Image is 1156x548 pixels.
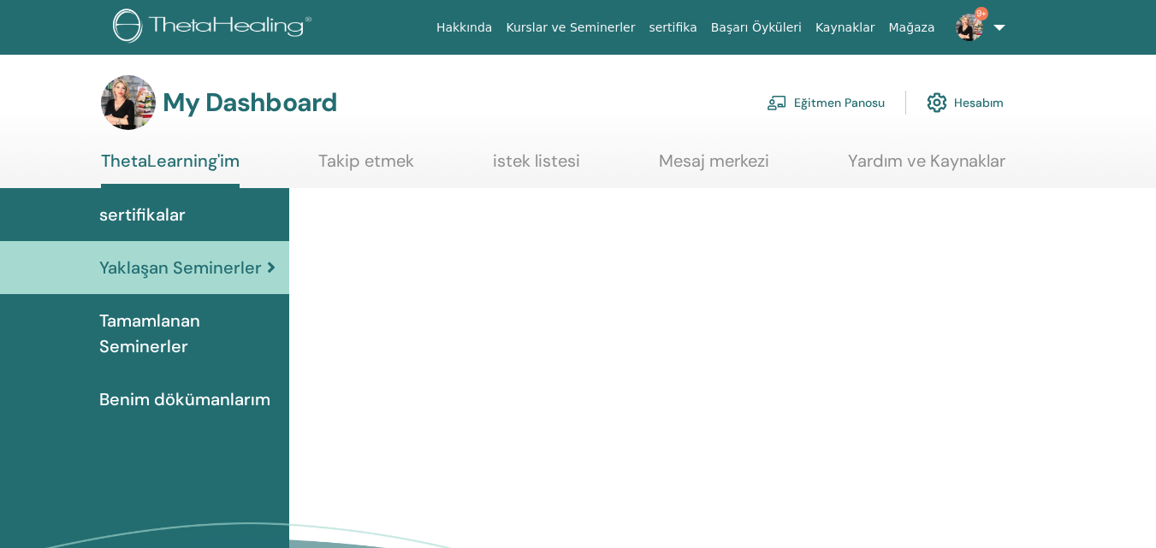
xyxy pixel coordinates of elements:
[642,12,703,44] a: sertifika
[99,386,270,412] span: Benim dökümanlarım
[430,12,500,44] a: Hakkında
[848,150,1005,184] a: Yardım ve Kaynaklar
[809,12,882,44] a: Kaynaklar
[493,150,580,184] a: istek listesi
[318,150,414,184] a: Takip etmek
[956,14,983,41] img: default.jpg
[99,202,186,227] span: sertifikalar
[927,84,1004,121] a: Hesabım
[113,9,317,47] img: logo.png
[499,12,642,44] a: Kurslar ve Seminerler
[163,87,337,118] h3: My Dashboard
[101,75,156,130] img: default.jpg
[704,12,809,44] a: Başarı Öyküleri
[659,150,769,184] a: Mesaj merkezi
[927,88,947,117] img: cog.svg
[767,84,885,121] a: Eğitmen Panosu
[101,150,240,188] a: ThetaLearning'im
[99,308,276,359] span: Tamamlanan Seminerler
[767,95,787,110] img: chalkboard-teacher.svg
[99,255,262,280] span: Yaklaşan Seminerler
[881,12,941,44] a: Mağaza
[975,7,988,21] span: 9+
